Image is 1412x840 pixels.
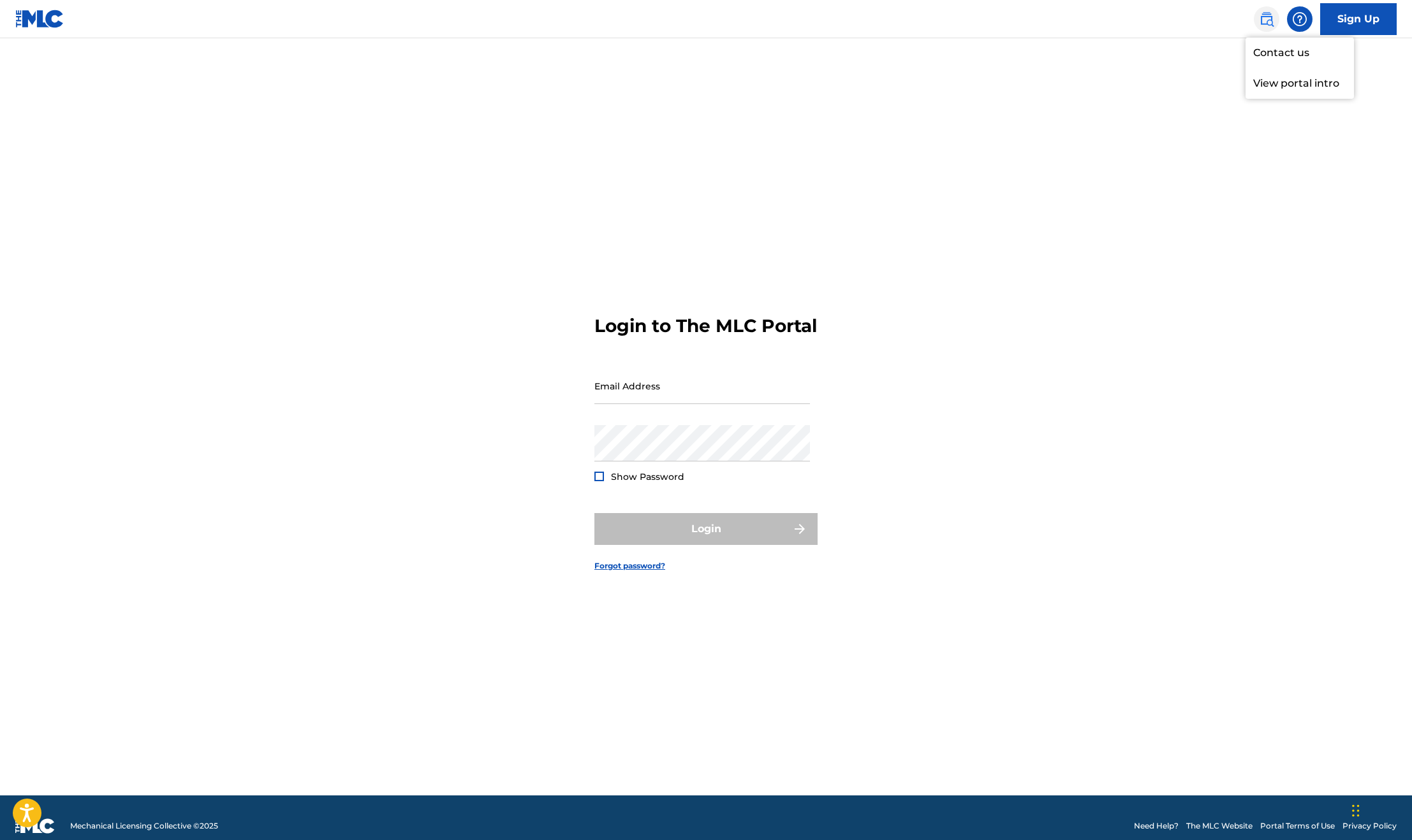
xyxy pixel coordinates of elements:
a: The MLC Website [1186,820,1253,832]
a: Public Search [1254,6,1279,32]
img: search [1259,11,1274,27]
div: Help [1287,6,1313,32]
img: help [1292,11,1307,27]
iframe: Chat Widget [1348,779,1412,840]
a: Sign Up [1320,3,1397,35]
span: Show Password [611,471,684,482]
a: Need Help? [1134,820,1179,832]
div: Drag [1352,792,1360,830]
a: Contact us [1246,38,1354,68]
img: logo [15,818,55,834]
p: View portal intro [1246,68,1354,99]
span: Mechanical Licensing Collective © 2025 [70,820,218,832]
a: Privacy Policy [1342,820,1397,832]
img: MLC Logo [15,10,64,28]
a: Forgot password? [594,560,665,572]
a: Portal Terms of Use [1260,820,1335,832]
h3: Login to The MLC Portal [594,315,817,337]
